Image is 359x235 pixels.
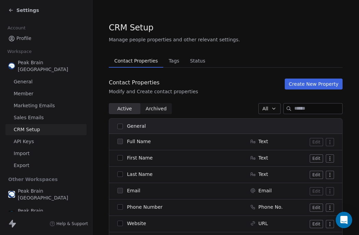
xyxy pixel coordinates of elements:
[127,220,146,227] span: Website
[5,124,87,135] a: CRM Setup
[262,105,268,112] span: All
[14,126,40,133] span: CRM Setup
[112,56,161,66] span: Contact Properties
[109,79,198,87] div: Contact Properties
[310,187,323,195] button: Edit
[258,187,272,194] span: Email
[109,36,240,43] span: Manage people properties and other relevant settings.
[258,204,283,210] span: Phone No.
[127,187,140,194] span: Email
[14,78,33,85] span: General
[16,7,39,14] span: Settings
[127,204,163,210] span: Phone Number
[5,160,87,171] a: Export
[5,174,61,185] span: Other Workspaces
[8,211,15,218] img: Peak%20brain.png
[5,136,87,147] a: API Keys
[166,56,182,66] span: Tags
[14,102,55,109] span: Marketing Emails
[14,162,29,169] span: Export
[14,138,34,145] span: API Keys
[310,154,323,163] button: Edit
[14,90,34,97] span: Member
[310,171,323,179] button: Edit
[310,220,323,228] button: Edit
[109,23,153,33] span: CRM Setup
[310,204,323,212] button: Edit
[4,23,28,33] span: Account
[8,63,15,69] img: Peak%20Brain%20Logo.png
[258,171,268,178] span: Text
[50,221,88,226] a: Help & Support
[8,191,15,198] img: peakbrain_logo.jpg
[310,138,323,146] button: Edit
[5,148,87,159] a: Import
[109,88,198,95] div: Modify and Create contact properties
[5,112,87,123] a: Sales Emails
[127,138,151,145] span: Full Name
[16,35,31,42] span: Profile
[18,207,84,221] span: Peak Brain [GEOGRAPHIC_DATA]
[5,100,87,111] a: Marketing Emails
[14,150,29,157] span: Import
[127,123,146,130] span: General
[336,212,352,228] div: Open Intercom Messenger
[258,154,268,161] span: Text
[127,171,153,178] span: Last Name
[258,220,268,227] span: URL
[56,221,88,226] span: Help & Support
[258,138,268,145] span: Text
[4,46,35,57] span: Workspace
[18,188,84,201] span: Peak Brain [GEOGRAPHIC_DATA]
[127,154,153,161] span: First Name
[8,7,39,14] a: Settings
[5,76,87,87] a: General
[14,114,44,121] span: Sales Emails
[285,79,343,89] button: Create New Property
[187,56,208,66] span: Status
[146,105,167,112] span: Archived
[18,59,84,73] span: Peak Brain [GEOGRAPHIC_DATA]
[5,88,87,99] a: Member
[5,33,87,44] a: Profile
